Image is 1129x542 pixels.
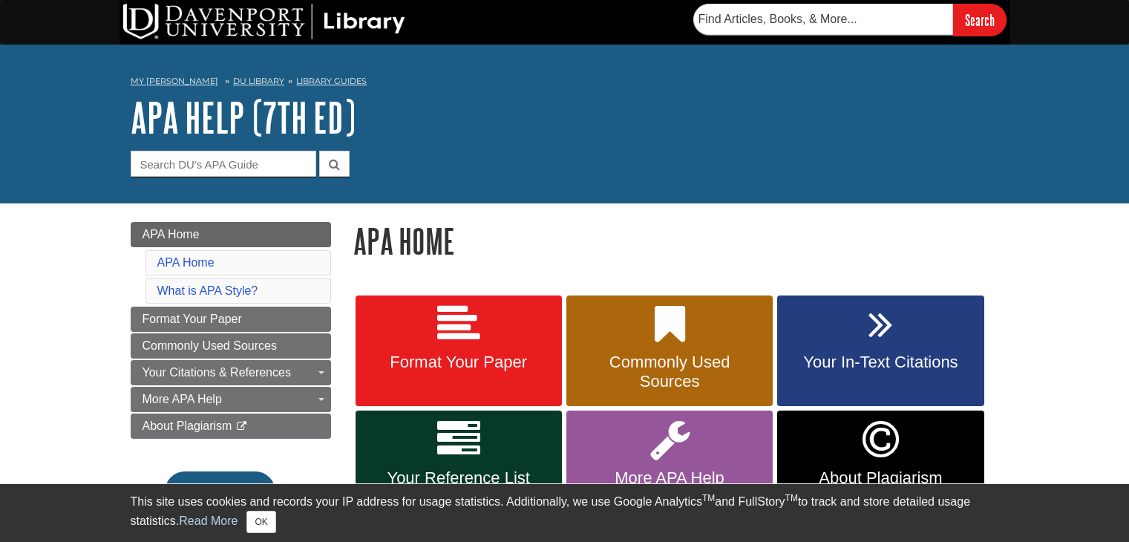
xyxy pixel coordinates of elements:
[702,493,715,503] sup: TM
[577,468,762,488] span: More APA Help
[353,222,999,260] h1: APA Home
[367,468,551,488] span: Your Reference List
[693,4,953,35] input: Find Articles, Books, & More...
[367,353,551,372] span: Format Your Paper
[131,71,999,95] nav: breadcrumb
[356,296,562,407] a: Format Your Paper
[131,333,331,359] a: Commonly Used Sources
[157,256,215,269] a: APA Home
[777,411,984,524] a: Link opens in new window
[131,75,218,88] a: My [PERSON_NAME]
[143,228,200,241] span: APA Home
[131,94,356,140] a: APA Help (7th Ed)
[296,76,367,86] a: Library Guides
[131,222,331,247] a: APA Home
[131,222,331,537] div: Guide Page Menu
[788,353,972,372] span: Your In-Text Citations
[693,4,1007,36] form: Searches DU Library's articles, books, and more
[123,4,405,39] img: DU Library
[953,4,1007,36] input: Search
[157,284,258,297] a: What is APA Style?
[143,339,277,352] span: Commonly Used Sources
[785,493,798,503] sup: TM
[165,471,275,512] button: En español
[233,76,284,86] a: DU Library
[356,411,562,524] a: Your Reference List
[143,419,232,432] span: About Plagiarism
[777,296,984,407] a: Your In-Text Citations
[246,511,275,533] button: Close
[566,296,773,407] a: Commonly Used Sources
[131,151,316,177] input: Search DU's APA Guide
[131,360,331,385] a: Your Citations & References
[577,353,762,391] span: Commonly Used Sources
[143,366,291,379] span: Your Citations & References
[131,307,331,332] a: Format Your Paper
[788,468,972,488] span: About Plagiarism
[143,393,222,405] span: More APA Help
[235,422,248,431] i: This link opens in a new window
[179,515,238,527] a: Read More
[143,313,242,325] span: Format Your Paper
[131,414,331,439] a: About Plagiarism
[566,411,773,524] a: More APA Help
[131,387,331,412] a: More APA Help
[131,493,999,533] div: This site uses cookies and records your IP address for usage statistics. Additionally, we use Goo...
